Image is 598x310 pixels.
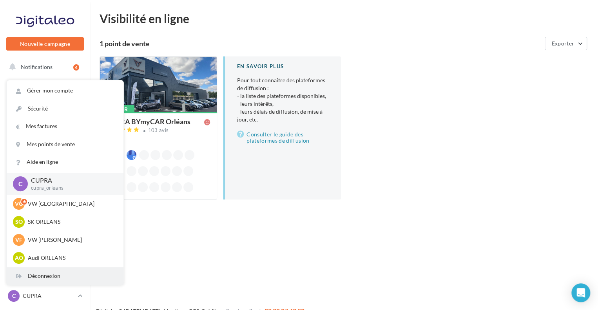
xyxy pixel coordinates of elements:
[100,40,542,47] div: 1 point de vente
[23,292,75,300] p: CUPRA
[73,64,79,71] div: 4
[7,82,123,100] a: Gérer mon compte
[6,37,84,51] button: Nouvelle campagne
[15,218,23,226] span: SO
[15,254,23,262] span: AO
[5,215,85,238] a: PLV et print personnalisable
[31,185,111,192] p: cupra_orleans
[31,176,111,185] p: CUPRA
[5,176,85,193] a: Médiathèque
[28,254,114,262] p: Audi ORLEANS
[237,63,328,70] div: En savoir plus
[100,13,589,24] div: Visibilité en ligne
[106,126,210,136] a: 103 avis
[5,196,85,212] a: Calendrier
[237,100,328,108] li: - leurs intérêts,
[18,179,23,188] span: C
[7,267,123,285] div: Déconnexion
[571,283,590,302] div: Open Intercom Messenger
[5,98,85,114] a: Boîte de réception3
[15,200,23,208] span: VO
[5,138,85,154] a: Campagnes
[237,76,328,123] p: Pour tout connaître des plateformes de diffusion :
[5,241,85,265] a: Campagnes DataOnDemand
[28,236,114,244] p: VW [PERSON_NAME]
[5,157,85,173] a: Contacts
[7,153,123,171] a: Aide en ligne
[28,200,114,208] p: VW [GEOGRAPHIC_DATA]
[7,136,123,153] a: Mes points de vente
[106,118,190,125] div: CUPRA BYmyCAR Orléans
[5,59,82,75] button: Notifications 4
[5,118,85,134] a: Visibilité en ligne
[7,118,123,135] a: Mes factures
[545,37,587,50] button: Exporter
[237,92,328,100] li: - la liste des plateformes disponibles,
[7,100,123,118] a: Sécurité
[12,292,16,300] span: C
[551,40,574,47] span: Exporter
[15,236,22,244] span: VF
[237,130,328,145] a: Consulter le guide des plateformes de diffusion
[28,218,114,226] p: SK ORLEANS
[237,108,328,123] li: - leurs délais de diffusion, de mise à jour, etc.
[6,288,84,303] a: C CUPRA
[148,128,169,133] div: 103 avis
[5,78,85,95] a: Opérations
[21,63,53,70] span: Notifications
